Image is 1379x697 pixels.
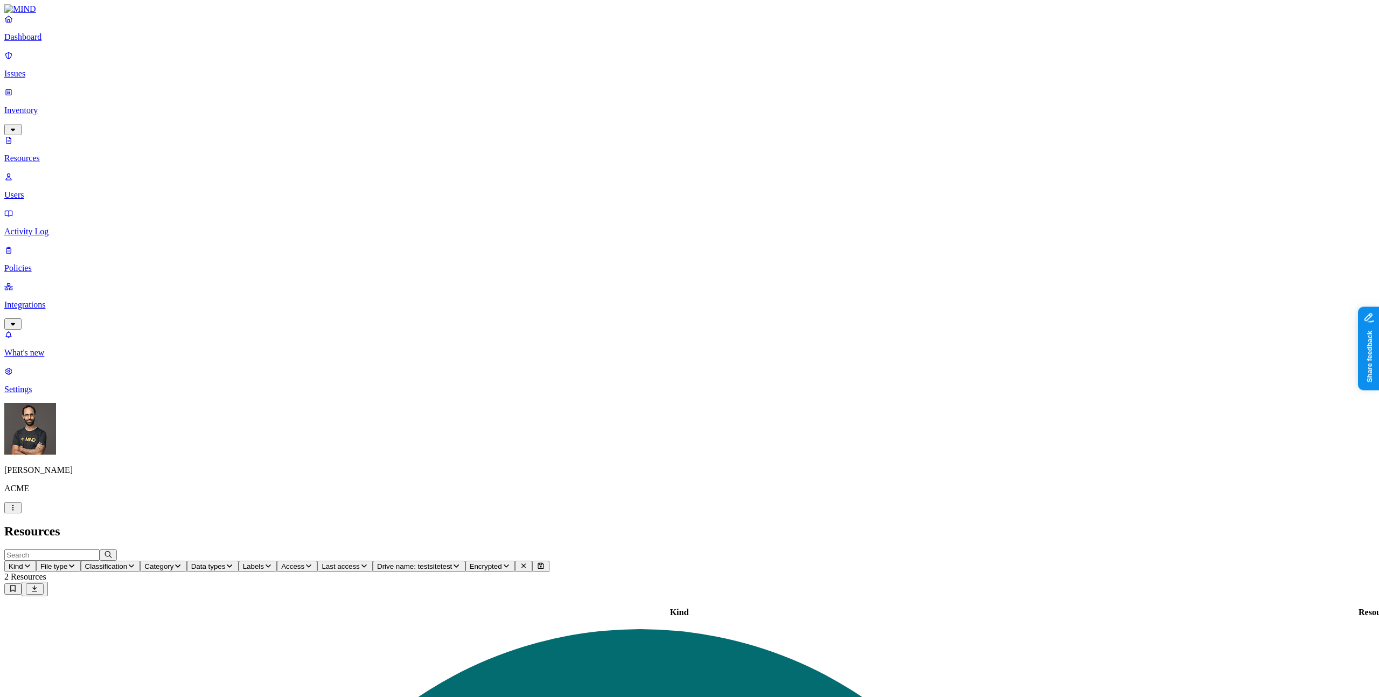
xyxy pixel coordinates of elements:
[4,190,1375,200] p: Users
[377,562,452,570] span: Drive name: testsitetest
[191,562,226,570] span: Data types
[4,263,1375,273] p: Policies
[4,14,1375,42] a: Dashboard
[4,245,1375,273] a: Policies
[4,154,1375,163] p: Resources
[4,51,1375,79] a: Issues
[4,385,1375,394] p: Settings
[85,562,128,570] span: Classification
[470,562,502,570] span: Encrypted
[4,227,1375,236] p: Activity Log
[144,562,173,570] span: Category
[6,608,1353,617] div: Kind
[4,465,1375,475] p: [PERSON_NAME]
[4,87,1375,134] a: Inventory
[4,524,1375,539] h2: Resources
[4,330,1375,358] a: What's new
[4,348,1375,358] p: What's new
[4,366,1375,394] a: Settings
[281,562,304,570] span: Access
[4,484,1375,493] p: ACME
[4,135,1375,163] a: Resources
[9,562,23,570] span: Kind
[4,403,56,455] img: Ohad Abarbanel
[4,172,1375,200] a: Users
[4,300,1375,310] p: Integrations
[40,562,67,570] span: File type
[4,572,46,581] span: 2 Resources
[4,106,1375,115] p: Inventory
[4,549,100,561] input: Search
[4,4,36,14] img: MIND
[4,282,1375,328] a: Integrations
[243,562,264,570] span: Labels
[4,69,1375,79] p: Issues
[4,4,1375,14] a: MIND
[322,562,359,570] span: Last access
[4,208,1375,236] a: Activity Log
[4,32,1375,42] p: Dashboard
